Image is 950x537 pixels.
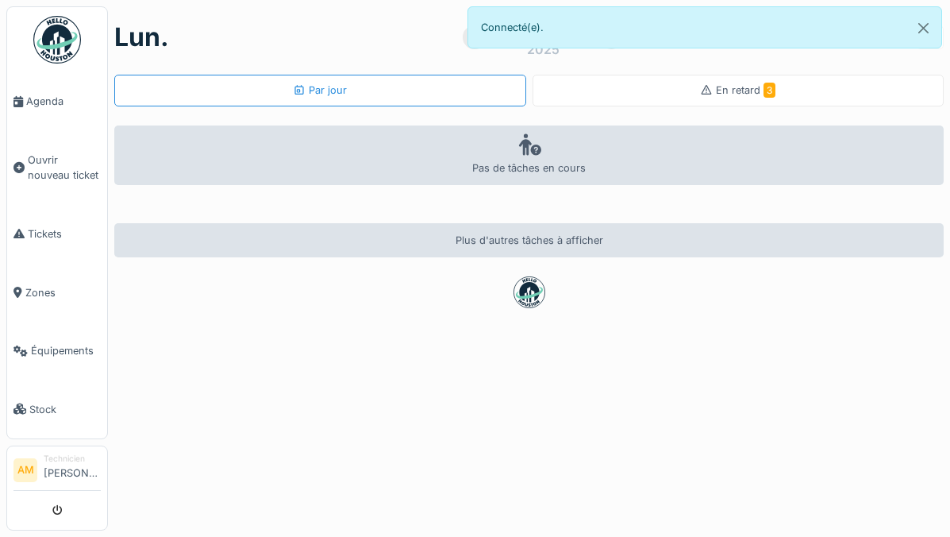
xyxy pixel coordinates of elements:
div: Connecté(e). [467,6,943,48]
a: Zones [7,263,107,322]
h1: lun. [114,22,169,52]
span: 3 [763,83,775,98]
a: AM Technicien[PERSON_NAME] [13,453,101,491]
img: Badge_color-CXgf-gQk.svg [33,16,81,64]
a: Stock [7,381,107,439]
span: Équipements [31,343,101,358]
img: badge-BVDL4wpA.svg [513,276,545,308]
a: Tickets [7,205,107,264]
a: Agenda [7,72,107,131]
span: Stock [29,402,101,417]
button: Close [906,7,941,49]
li: AM [13,458,37,482]
div: Par jour [293,83,347,98]
a: Ouvrir nouveau ticket [7,131,107,205]
a: Équipements [7,322,107,381]
div: Plus d'autres tâches à afficher [114,223,944,257]
span: Agenda [26,94,101,109]
span: Ouvrir nouveau ticket [28,153,101,183]
span: En retard [716,84,775,96]
li: [PERSON_NAME] [44,453,101,487]
div: 2025 [527,40,560,59]
span: Tickets [28,226,101,241]
div: Pas de tâches en cours [114,126,944,185]
span: Zones [25,285,101,300]
div: Technicien [44,453,101,465]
